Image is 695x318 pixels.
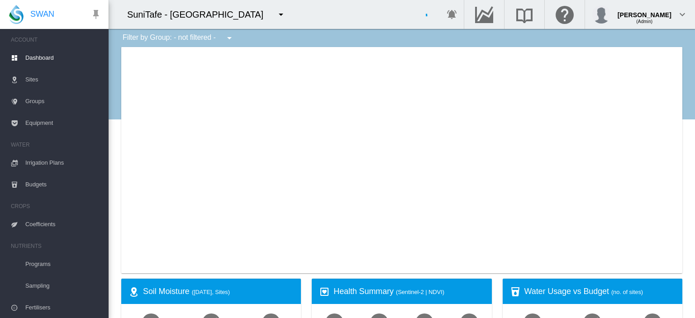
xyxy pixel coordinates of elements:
div: Filter by Group: - not filtered - [116,29,241,47]
md-icon: icon-map-marker-radius [129,286,139,297]
span: SWAN [30,9,54,20]
md-icon: icon-menu-down [276,9,286,20]
button: icon-bell-ring [443,5,461,24]
span: Coefficients [25,214,101,235]
span: WATER [11,138,101,152]
span: Programs [25,253,101,275]
button: icon-menu-down [272,5,290,24]
span: Budgets [25,174,101,195]
md-icon: icon-cup-water [510,286,521,297]
md-icon: icon-chevron-down [677,9,688,20]
span: CROPS [11,199,101,214]
div: Health Summary [333,286,484,297]
button: icon-menu-down [220,29,238,47]
div: Water Usage vs Budget [524,286,675,297]
span: (Sentinel-2 | NDVI) [396,289,444,295]
span: Equipment [25,112,101,134]
md-icon: Go to the Data Hub [473,9,495,20]
span: (no. of sites) [611,289,643,295]
div: [PERSON_NAME] [618,7,671,16]
md-icon: icon-pin [90,9,101,20]
md-icon: icon-heart-box-outline [319,286,330,297]
span: Dashboard [25,47,101,69]
md-icon: icon-bell-ring [447,9,457,20]
div: SuniTafe - [GEOGRAPHIC_DATA] [127,8,271,21]
img: profile.jpg [592,5,610,24]
span: Groups [25,90,101,112]
span: ACCOUNT [11,33,101,47]
md-icon: Click here for help [554,9,576,20]
md-icon: Search the knowledge base [514,9,535,20]
div: Soil Moisture [143,286,294,297]
span: ([DATE], Sites) [192,289,230,295]
span: NUTRIENTS [11,239,101,253]
span: Irrigation Plans [25,152,101,174]
md-icon: icon-menu-down [224,33,235,43]
img: SWAN-Landscape-Logo-Colour-drop.png [9,5,24,24]
span: Sampling [25,275,101,297]
span: (Admin) [636,19,652,24]
span: Sites [25,69,101,90]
